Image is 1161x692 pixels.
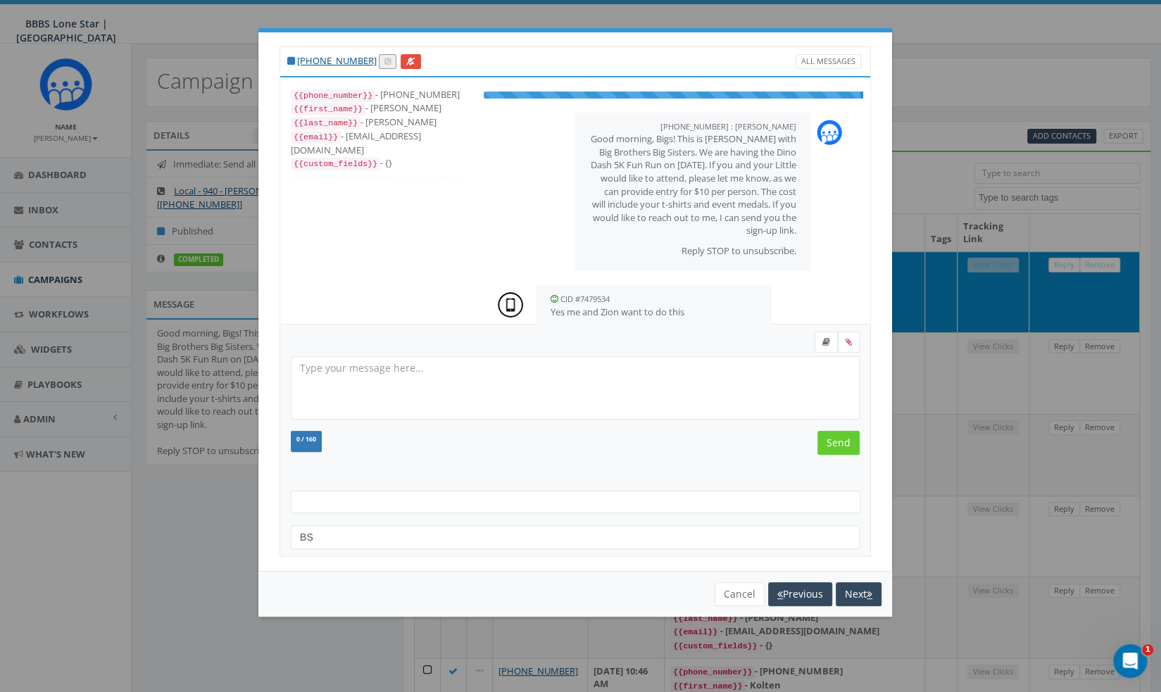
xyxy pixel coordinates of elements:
div: - [PERSON_NAME] [291,101,466,115]
div: - [PERSON_NAME] [291,115,466,130]
button: Previous [768,582,832,606]
button: Cancel [715,582,765,606]
input: Type your notes here... [291,525,860,549]
p: Reply STOP to unsubscribe. [589,244,796,258]
small: [PHONE_NUMBER] : [PERSON_NAME] [660,121,796,132]
p: Good morning, Bigs! This is [PERSON_NAME] with Big Brothers Big Sisters. We are having the Dino D... [589,132,796,237]
span: Call this contact by routing a call through the phone number listed in your profile. [384,56,391,66]
input: Send [817,431,860,455]
a: All Messages [796,54,861,69]
p: Yes me and Zion want to do this [551,306,758,319]
code: {{custom_fields}} [291,158,380,170]
span: Attach your media [838,332,860,353]
i: This phone number is subscribed and will receive texts. [287,56,295,65]
div: - {} [291,156,466,170]
img: person-7663c4fa307d6c3c676fe4775fa3fa0625478a53031cd108274f5a685e757777.png [498,292,523,317]
span: 1 [1142,644,1153,655]
code: {{first_name}} [291,103,365,115]
span: 0 / 160 [296,435,316,443]
iframe: Intercom live chat [1113,644,1147,678]
div: - [EMAIL_ADDRESS][DOMAIN_NAME] [291,130,466,156]
textarea: Search [295,495,301,508]
code: {{phone_number}} [291,89,375,102]
code: {{email}} [291,131,341,144]
code: {{last_name}} [291,117,360,130]
div: - [PHONE_NUMBER] [291,88,466,102]
button: Next [836,582,881,606]
small: CID #7479534 [560,294,610,304]
a: [PHONE_NUMBER] [297,54,377,67]
img: Rally_Corp_Icon_1.png [817,120,842,145]
label: Insert Template Text [815,332,838,353]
